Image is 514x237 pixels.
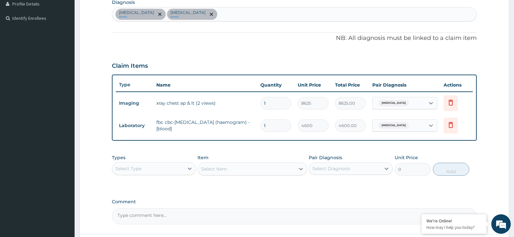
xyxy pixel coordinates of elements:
[116,79,153,91] th: Type
[112,34,477,42] p: NB: All diagnosis must be linked to a claim item
[426,218,482,224] div: We're Online!
[440,78,473,91] th: Actions
[116,97,153,109] td: Imaging
[153,116,257,135] td: fbc cbc-[MEDICAL_DATA] (haemogram) - [blood]
[309,154,342,161] label: Pair Diagnosis
[395,154,418,161] label: Unit Price
[112,155,126,160] label: Types
[112,199,477,205] label: Comment
[257,78,294,91] th: Quantity
[12,32,26,49] img: d_794563401_company_1708531726252_794563401
[38,75,90,140] span: We're online!
[209,11,214,17] span: remove selection option
[197,154,209,161] label: Item
[119,10,154,15] p: [MEDICAL_DATA]
[153,97,257,110] td: xray chest ap & lt (2 views)
[153,78,257,91] th: Name
[332,78,369,91] th: Total Price
[106,3,122,19] div: Minimize live chat window
[433,163,469,176] button: Add
[115,165,141,172] div: Select Type
[369,78,440,91] th: Pair Diagnosis
[171,10,206,15] p: [MEDICAL_DATA]
[3,163,124,186] textarea: Type your message and hit 'Enter'
[378,122,409,129] span: [MEDICAL_DATA]
[116,120,153,132] td: Laboratory
[426,225,482,230] p: How may I help you today?
[312,165,350,172] div: Select Diagnosis
[157,11,163,17] span: remove selection option
[34,36,109,45] div: Chat with us now
[119,15,154,18] small: query
[171,15,206,18] small: query
[294,78,332,91] th: Unit Price
[378,100,409,106] span: [MEDICAL_DATA]
[112,63,148,70] h3: Claim Items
